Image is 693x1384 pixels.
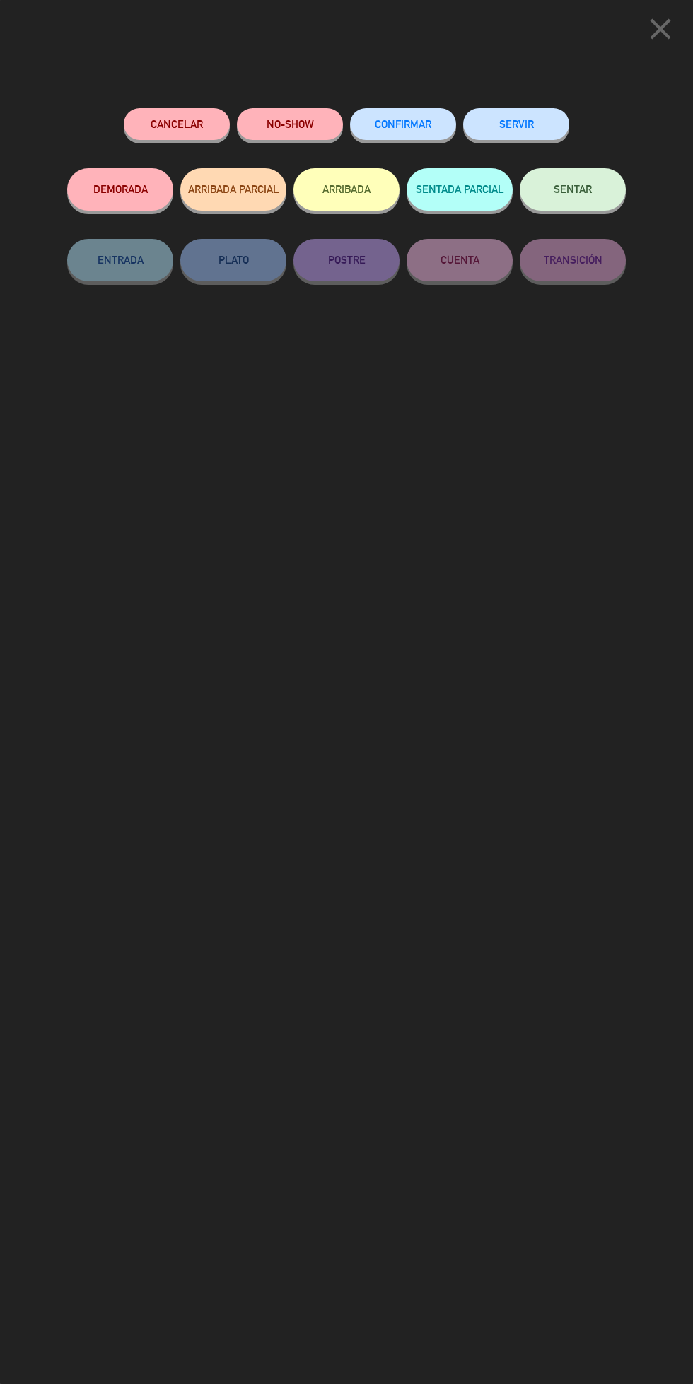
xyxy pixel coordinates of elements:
span: CONFIRMAR [375,118,431,130]
button: TRANSICIÓN [520,239,626,281]
button: CUENTA [407,239,513,281]
button: SENTAR [520,168,626,211]
span: SENTAR [554,183,592,195]
button: ARRIBADA [293,168,400,211]
button: SERVIR [463,108,569,140]
button: DEMORADA [67,168,173,211]
button: Cancelar [124,108,230,140]
button: ARRIBADA PARCIAL [180,168,286,211]
i: close [643,11,678,47]
button: close [639,11,682,52]
button: POSTRE [293,239,400,281]
button: SENTADA PARCIAL [407,168,513,211]
button: PLATO [180,239,286,281]
button: NO-SHOW [237,108,343,140]
button: CONFIRMAR [350,108,456,140]
button: ENTRADA [67,239,173,281]
span: ARRIBADA PARCIAL [188,183,279,195]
